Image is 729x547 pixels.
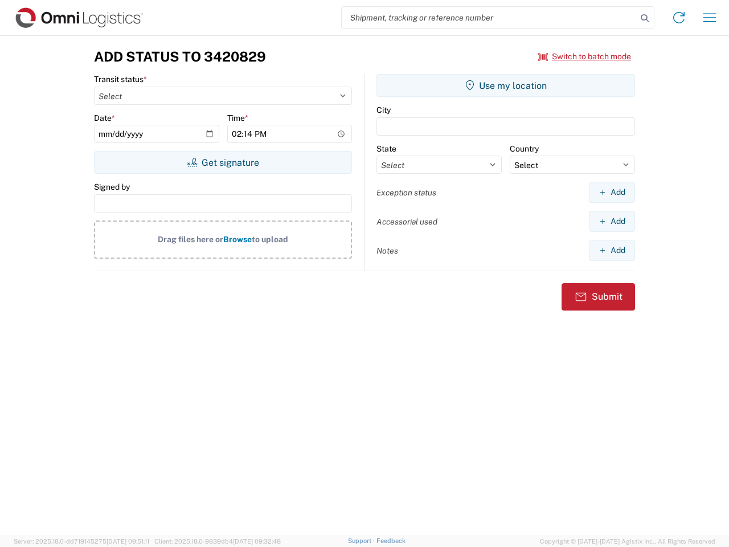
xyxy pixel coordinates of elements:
[158,235,223,244] span: Drag files here or
[252,235,288,244] span: to upload
[589,211,635,232] button: Add
[348,537,376,544] a: Support
[94,113,115,123] label: Date
[589,240,635,261] button: Add
[376,74,635,97] button: Use my location
[223,235,252,244] span: Browse
[538,47,631,66] button: Switch to batch mode
[376,246,398,256] label: Notes
[233,538,281,545] span: [DATE] 09:32:48
[342,7,637,28] input: Shipment, tracking or reference number
[94,48,266,65] h3: Add Status to 3420829
[376,217,437,227] label: Accessorial used
[376,144,396,154] label: State
[376,187,436,198] label: Exception status
[510,144,539,154] label: Country
[154,538,281,545] span: Client: 2025.18.0-9839db4
[107,538,149,545] span: [DATE] 09:51:11
[376,105,391,115] label: City
[562,283,635,311] button: Submit
[14,538,149,545] span: Server: 2025.18.0-dd719145275
[376,537,406,544] a: Feedback
[589,182,635,203] button: Add
[94,182,130,192] label: Signed by
[227,113,248,123] label: Time
[94,151,352,174] button: Get signature
[540,536,715,546] span: Copyright © [DATE]-[DATE] Agistix Inc., All Rights Reserved
[94,74,147,84] label: Transit status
